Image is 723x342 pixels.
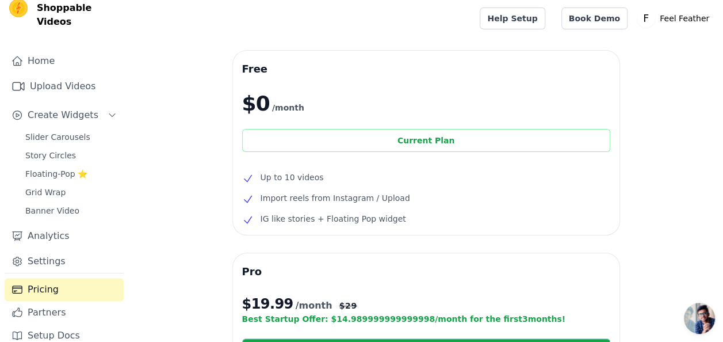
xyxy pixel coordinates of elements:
[561,7,628,29] a: Book Demo
[25,205,79,216] span: Banner Video
[18,129,124,145] a: Slider Carousels
[684,303,715,334] a: Open chat
[18,184,124,200] a: Grid Wrap
[5,301,124,324] a: Partners
[637,8,714,29] button: F Feel Feather
[261,191,410,205] span: Import reels from Instagram / Upload
[242,129,610,152] div: Current Plan
[242,295,293,313] span: $ 19.99
[339,300,357,311] span: $ 29
[261,212,406,226] span: IG like stories + Floating Pop widget
[18,166,124,182] a: Floating-Pop ⭐
[18,147,124,164] a: Story Circles
[242,60,610,78] h3: Free
[28,108,98,122] span: Create Widgets
[25,168,87,180] span: Floating-Pop ⭐
[643,13,649,24] text: F
[5,250,124,273] a: Settings
[5,75,124,98] a: Upload Videos
[242,313,610,325] p: Best Startup Offer: $ 14.989999999999998 /month for the first 3 months!
[25,131,90,143] span: Slider Carousels
[25,187,66,198] span: Grid Wrap
[272,101,304,115] span: /month
[242,92,270,115] span: $0
[296,299,332,313] span: /month
[5,50,124,73] a: Home
[5,225,124,248] a: Analytics
[242,263,610,281] h3: Pro
[655,8,714,29] p: Feel Feather
[261,170,324,184] span: Up to 10 videos
[25,150,76,161] span: Story Circles
[5,104,124,127] button: Create Widgets
[480,7,545,29] a: Help Setup
[18,203,124,219] a: Banner Video
[5,278,124,301] a: Pricing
